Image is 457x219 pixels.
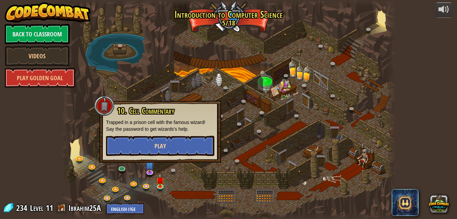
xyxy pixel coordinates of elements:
[145,157,154,173] img: level-banner-unstarted-subscriber.png
[106,136,214,156] button: Play
[117,105,174,117] span: 10. Cell Commentary
[5,68,75,88] a: Play Golden Goal
[106,119,214,132] p: Trapped in a prison cell with the famous wizard! Say the password to get wizards's help.
[5,46,70,66] a: Videos
[46,202,53,213] span: 11
[5,2,91,23] img: CodeCombat - Learn how to code by playing a game
[30,202,43,214] span: Level
[156,174,164,187] img: level-banner-unstarted.png
[68,202,103,213] a: Ibrahim25A
[435,2,452,18] button: Adjust volume
[154,142,166,150] span: Play
[16,202,29,213] span: 234
[5,24,70,44] a: Back to Classroom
